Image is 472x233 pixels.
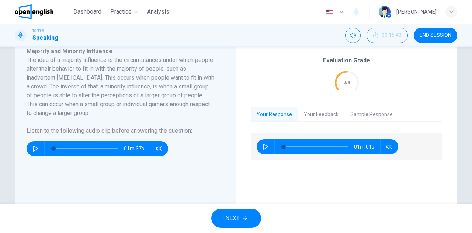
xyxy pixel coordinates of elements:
button: Dashboard [70,5,104,18]
img: OpenEnglish logo [15,4,53,19]
a: OpenEnglish logo [15,4,70,19]
span: Analysis [147,7,169,16]
span: NEXT [225,213,240,223]
text: 2/4 [343,80,350,85]
h6: The idea of a majority influence is the circumstances under which people alter their behavior to ... [27,56,215,118]
div: Hide [367,28,408,43]
button: NEXT [211,209,261,228]
span: TOEFL® [32,28,44,34]
button: Analysis [144,5,172,18]
span: END SESSION [420,32,451,38]
h6: Listen to the following audio clip before answering the question : [27,126,215,135]
span: Practice [110,7,132,16]
span: Dashboard [73,7,101,16]
button: Sample Response [344,107,399,122]
span: 01m 01s [354,139,380,154]
img: Profile picture [379,6,391,18]
button: Your Response [251,107,298,122]
span: Majority and Minority Influence [27,48,112,55]
button: END SESSION [414,28,457,43]
div: Mute [345,28,361,43]
button: Practice [107,5,141,18]
button: 00:15:43 [367,28,408,43]
button: Your Feedback [298,107,344,122]
span: 01m 37s [124,141,150,156]
div: basic tabs example [251,107,442,122]
span: 00:15:43 [382,32,402,38]
img: en [325,9,334,15]
div: [PERSON_NAME] [396,7,437,16]
h1: Speaking [32,34,58,42]
h6: Evaluation Grade [323,56,370,65]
